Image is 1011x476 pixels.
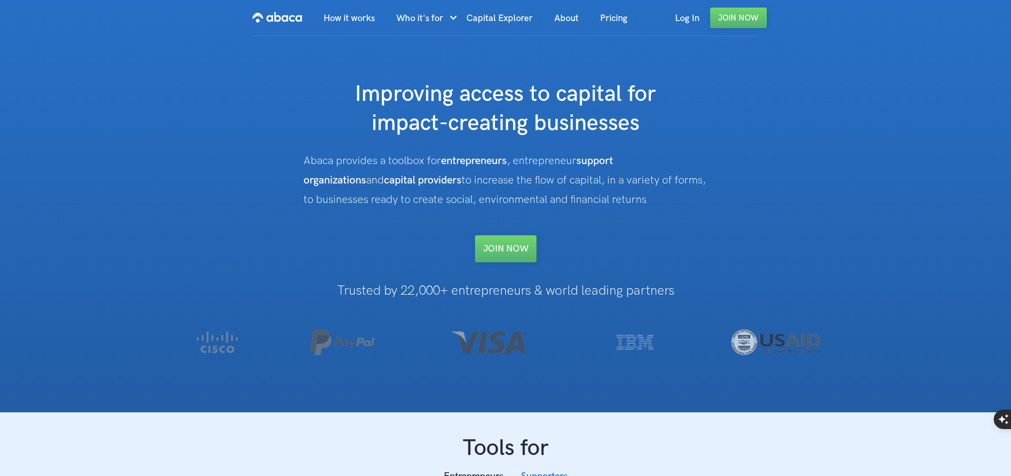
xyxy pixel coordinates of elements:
[152,284,859,298] h1: Trusted by 22,000+ entrepreneurs & world leading partners
[304,151,708,209] div: Abaca provides a toolbox for , entrepreneur and to increase the flow of capital, in a variety of ...
[384,174,462,187] strong: capital providers
[441,154,507,167] strong: entrepreneurs
[152,434,859,463] h1: Tools for
[290,80,721,138] h1: Improving access to capital for impact-creating businesses
[252,9,302,26] img: Abaca logo
[710,8,767,28] a: Join Now
[475,235,537,262] a: Join NOW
